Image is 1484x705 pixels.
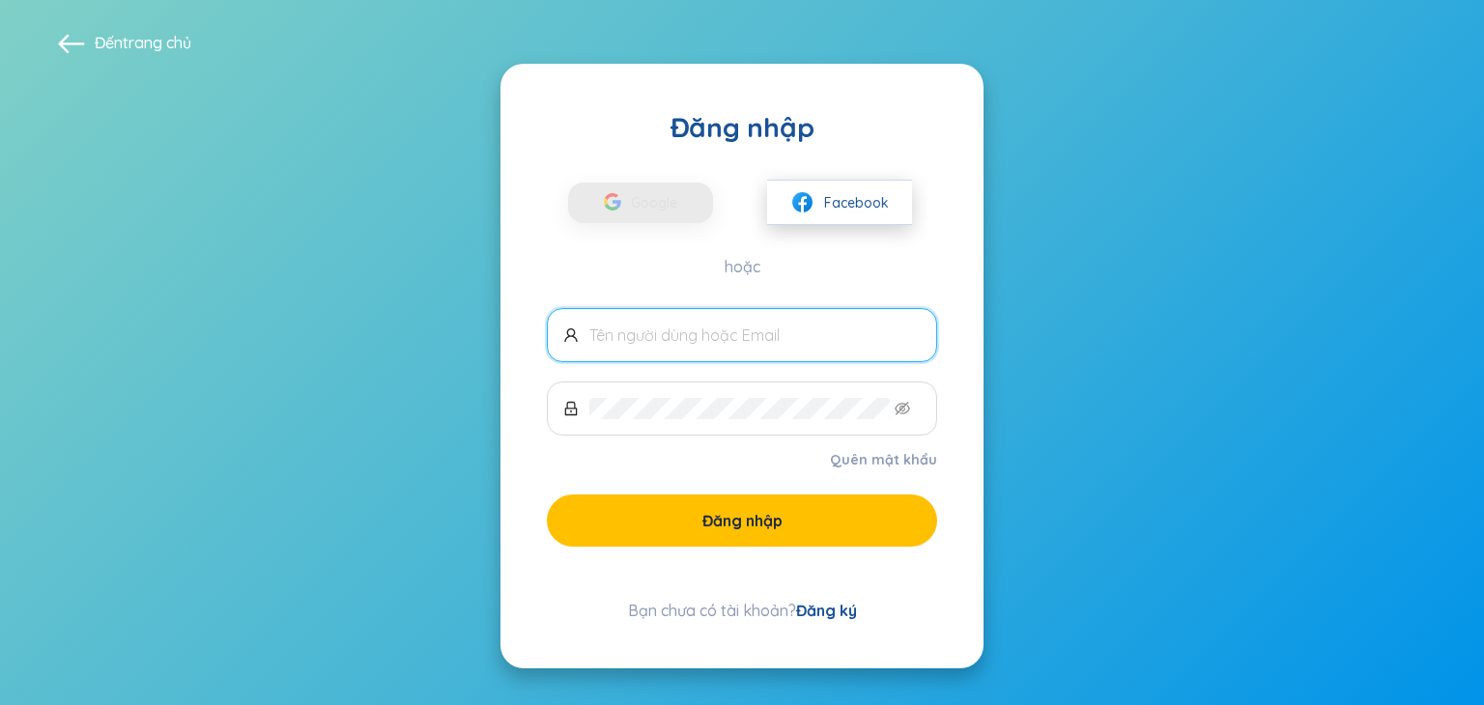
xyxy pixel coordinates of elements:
img: facebook [790,190,814,214]
input: Tên người dùng hoặc Email [589,324,921,346]
a: trang chủ [123,33,191,52]
span: mắt không nhìn thấy được [895,401,910,416]
button: Google [568,183,713,223]
a: Quên mật khẩu [830,450,937,469]
font: Facebook [824,194,889,211]
button: facebookFacebook [767,180,912,225]
font: Đến [95,33,123,52]
a: Đăng ký [796,601,857,620]
font: hoặc [725,257,760,276]
span: người dùng [563,327,579,343]
font: Đăng nhập [671,110,813,144]
span: khóa [563,401,579,416]
font: Google [631,194,677,211]
font: Quên mật khẩu [830,451,937,468]
button: Đăng nhập [547,494,937,547]
font: Đăng nhập [702,511,783,530]
font: Bạn chưa có tài khoản? [628,601,796,620]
